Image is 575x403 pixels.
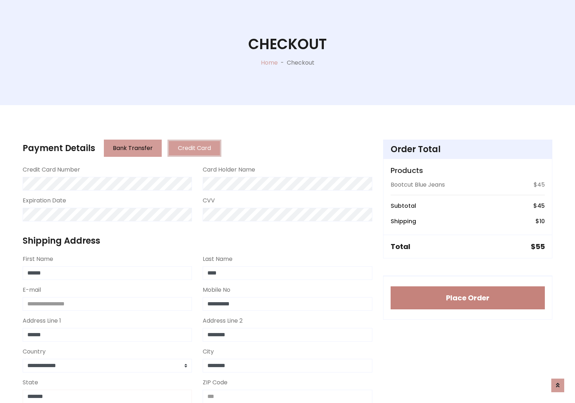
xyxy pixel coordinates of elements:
[104,140,162,157] button: Bank Transfer
[23,317,61,325] label: Address Line 1
[23,196,66,205] label: Expiration Date
[23,143,95,154] h4: Payment Details
[23,236,372,246] h4: Shipping Address
[537,202,545,210] span: 45
[23,286,41,294] label: E-mail
[261,58,278,67] a: Home
[391,144,545,155] h4: Order Total
[391,286,545,309] button: Place Order
[203,317,243,325] label: Address Line 2
[278,58,287,67] p: -
[203,378,227,387] label: ZIP Code
[391,181,445,189] p: Bootcut Blue Jeans
[534,181,545,189] p: $45
[203,255,233,263] label: Last Name
[287,58,314,67] p: Checkout
[23,347,46,356] label: Country
[248,36,327,53] h1: Checkout
[391,166,545,175] h5: Products
[391,242,410,251] h5: Total
[23,165,80,174] label: Credit Card Number
[539,217,545,225] span: 10
[23,255,53,263] label: First Name
[203,347,214,356] label: City
[531,242,545,251] h5: $
[533,202,545,209] h6: $
[391,218,416,225] h6: Shipping
[203,196,215,205] label: CVV
[23,378,38,387] label: State
[167,140,221,157] button: Credit Card
[535,242,545,252] span: 55
[203,286,230,294] label: Mobile No
[535,218,545,225] h6: $
[203,165,255,174] label: Card Holder Name
[391,202,416,209] h6: Subtotal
